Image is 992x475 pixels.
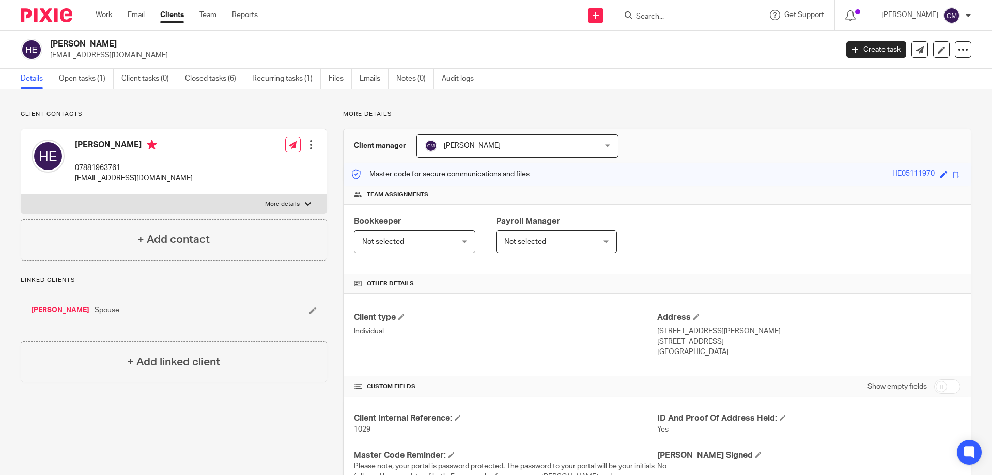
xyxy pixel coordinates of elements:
h3: Client manager [354,141,406,151]
h4: Master Code Reminder: [354,450,657,461]
p: Linked clients [21,276,327,284]
a: Team [199,10,216,20]
span: Not selected [504,238,546,246]
h4: Client Internal Reference: [354,413,657,424]
span: Get Support [784,11,824,19]
p: [STREET_ADDRESS] [657,336,960,347]
span: Yes [657,426,669,433]
a: Emails [360,69,389,89]
a: Files [329,69,352,89]
p: [STREET_ADDRESS][PERSON_NAME] [657,326,960,336]
h4: + Add contact [137,232,210,248]
img: svg%3E [21,39,42,60]
h4: Client type [354,312,657,323]
img: svg%3E [32,140,65,173]
a: Recurring tasks (1) [252,69,321,89]
a: Reports [232,10,258,20]
a: Details [21,69,51,89]
p: Individual [354,326,657,336]
span: Spouse [95,305,119,315]
h4: + Add linked client [127,354,220,370]
h4: Address [657,312,960,323]
h4: CUSTOM FIELDS [354,382,657,391]
p: 07881963761 [75,163,193,173]
p: More details [343,110,971,118]
p: [PERSON_NAME] [881,10,938,20]
h4: [PERSON_NAME] Signed [657,450,960,461]
span: Other details [367,280,414,288]
i: Primary [147,140,157,150]
div: HE05111970 [892,168,935,180]
p: [GEOGRAPHIC_DATA] [657,347,960,357]
a: Client tasks (0) [121,69,177,89]
img: svg%3E [943,7,960,24]
span: Not selected [362,238,404,246]
h2: [PERSON_NAME] [50,39,675,50]
a: Work [96,10,112,20]
h4: [PERSON_NAME] [75,140,193,152]
span: 1029 [354,426,370,433]
label: Show empty fields [867,381,927,392]
a: Email [128,10,145,20]
a: Create task [846,41,906,58]
a: Closed tasks (6) [185,69,244,89]
p: [EMAIL_ADDRESS][DOMAIN_NAME] [50,50,831,60]
input: Search [635,12,728,22]
span: Team assignments [367,191,428,199]
p: Master code for secure communications and files [351,169,530,179]
span: Payroll Manager [496,217,560,225]
img: Pixie [21,8,72,22]
span: No [657,463,667,470]
a: [PERSON_NAME] [31,305,89,315]
p: Client contacts [21,110,327,118]
a: Audit logs [442,69,482,89]
a: Clients [160,10,184,20]
span: [PERSON_NAME] [444,142,501,149]
p: More details [265,200,300,208]
img: svg%3E [425,140,437,152]
span: Bookkeeper [354,217,401,225]
a: Notes (0) [396,69,434,89]
h4: ID And Proof Of Address Held: [657,413,960,424]
p: [EMAIL_ADDRESS][DOMAIN_NAME] [75,173,193,183]
a: Open tasks (1) [59,69,114,89]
